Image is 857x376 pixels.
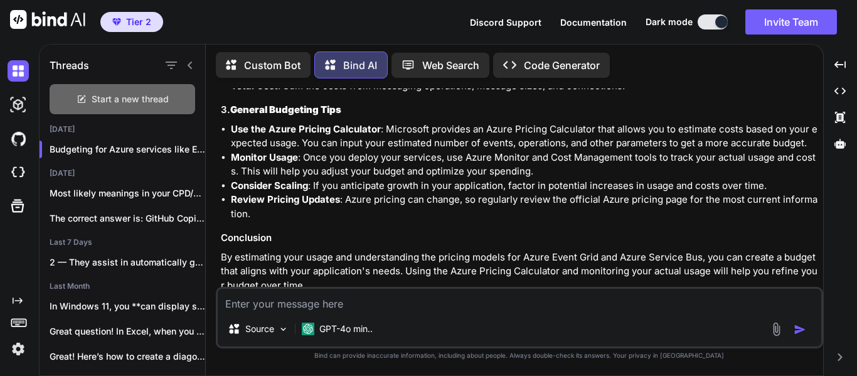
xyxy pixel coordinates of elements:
[50,325,205,338] p: Great question! In Excel, when you have...
[50,350,205,363] p: Great! Here’s how to create a diagonal...
[422,58,479,73] p: Web Search
[40,168,205,178] h2: [DATE]
[343,58,377,73] p: Bind AI
[231,180,308,191] strong: Consider Scaling
[524,58,600,73] p: Code Generator
[50,212,205,225] p: The correct answer is: GitHub Copilot Enterprise...
[230,104,341,115] strong: General Budgeting Tips
[8,162,29,183] img: cloudideIcon
[50,300,205,313] p: In Windows 11, you **can display seconds...
[560,16,627,29] button: Documentation
[745,9,837,35] button: Invite Team
[50,58,89,73] h1: Threads
[231,193,821,221] p: : Azure pricing can change, so regularly review the official Azure pricing page for the most curr...
[10,10,85,29] img: Bind AI
[244,58,301,73] p: Custom Bot
[40,237,205,247] h2: Last 7 Days
[231,123,381,135] strong: Use the Azure Pricing Calculator
[245,323,274,335] p: Source
[794,323,806,336] img: icon
[221,231,821,245] h3: Conclusion
[8,60,29,82] img: darkChat
[231,122,821,151] p: : Microsoft provides an Azure Pricing Calculator that allows you to estimate costs based on your ...
[231,179,821,193] p: : If you anticipate growth in your application, factor in potential increases in usage and costs ...
[216,351,823,360] p: Bind can provide inaccurate information, including about people. Always double-check its answers....
[231,193,340,205] strong: Review Pricing Updates
[470,17,541,28] span: Discord Support
[319,323,373,335] p: GPT-4o min..
[221,103,821,117] h3: 3.
[231,151,821,179] p: : Once you deploy your services, use Azure Monitor and Cost Management tools to track your actual...
[40,281,205,291] h2: Last Month
[769,322,784,336] img: attachment
[560,17,627,28] span: Documentation
[50,143,205,156] p: Budgeting for Azure services like Event ...
[8,94,29,115] img: darkAi-studio
[40,124,205,134] h2: [DATE]
[231,80,278,92] strong: Total Cost
[8,338,29,360] img: settings
[231,151,298,163] strong: Monitor Usage
[221,250,821,293] p: By estimating your usage and understanding the pricing models for Azure Event Grid and Azure Serv...
[302,323,314,335] img: GPT-4o mini
[100,12,163,32] button: premiumTier 2
[278,324,289,335] img: Pick Models
[8,128,29,149] img: githubDark
[50,256,205,269] p: 2 — They assist in automatically generating...
[92,93,169,105] span: Start a new thread
[112,18,121,26] img: premium
[50,187,205,200] p: Most likely meanings in your CPD/P&L context:...
[126,16,151,28] span: Tier 2
[646,16,693,28] span: Dark mode
[470,16,541,29] button: Discord Support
